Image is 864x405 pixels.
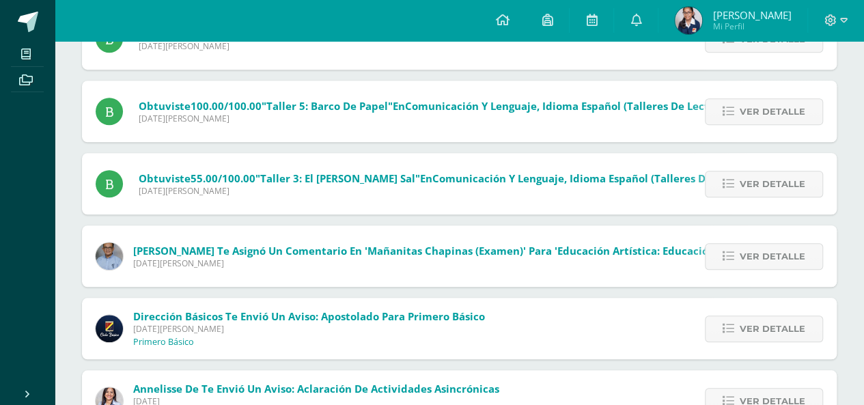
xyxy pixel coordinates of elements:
[740,316,805,341] span: Ver detalle
[255,171,420,185] span: "Taller 3: El [PERSON_NAME] Sal"
[191,99,262,113] span: 100.00/100.00
[133,244,760,257] span: [PERSON_NAME] te asignó un comentario en 'Mañanitas chapinas (examen)' para 'Educación Artística:...
[139,185,760,197] span: [DATE][PERSON_NAME]
[675,7,702,34] img: 0df5b5bb091ac1274c66e48cce06e8d0.png
[96,315,123,342] img: 0125c0eac4c50c44750533c4a7747585.png
[139,113,733,124] span: [DATE][PERSON_NAME]
[139,99,733,113] span: Obtuviste en
[712,8,791,22] span: [PERSON_NAME]
[432,171,760,185] span: Comunicación y Lenguaje, Idioma Español (Talleres de lectura )
[405,99,733,113] span: Comunicación y Lenguaje, Idioma Español (Talleres de lectura )
[740,244,805,269] span: Ver detalle
[133,257,760,269] span: [DATE][PERSON_NAME]
[133,309,485,323] span: Dirección Básicos te envió un aviso: Apostolado para Primero Básico
[133,337,194,348] p: Primero Básico
[740,171,805,197] span: Ver detalle
[191,171,255,185] span: 55.00/100.00
[740,99,805,124] span: Ver detalle
[133,382,499,395] span: Annelisse De te envió un aviso: Aclaración de actividades asincrónicas
[262,99,393,113] span: "Taller 5: Barco de papel"
[139,40,764,52] span: [DATE][PERSON_NAME]
[712,20,791,32] span: Mi Perfil
[133,323,485,335] span: [DATE][PERSON_NAME]
[96,242,123,270] img: c0a26e2fe6bfcdf9029544cd5cc8fd3b.png
[139,171,760,185] span: Obtuviste en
